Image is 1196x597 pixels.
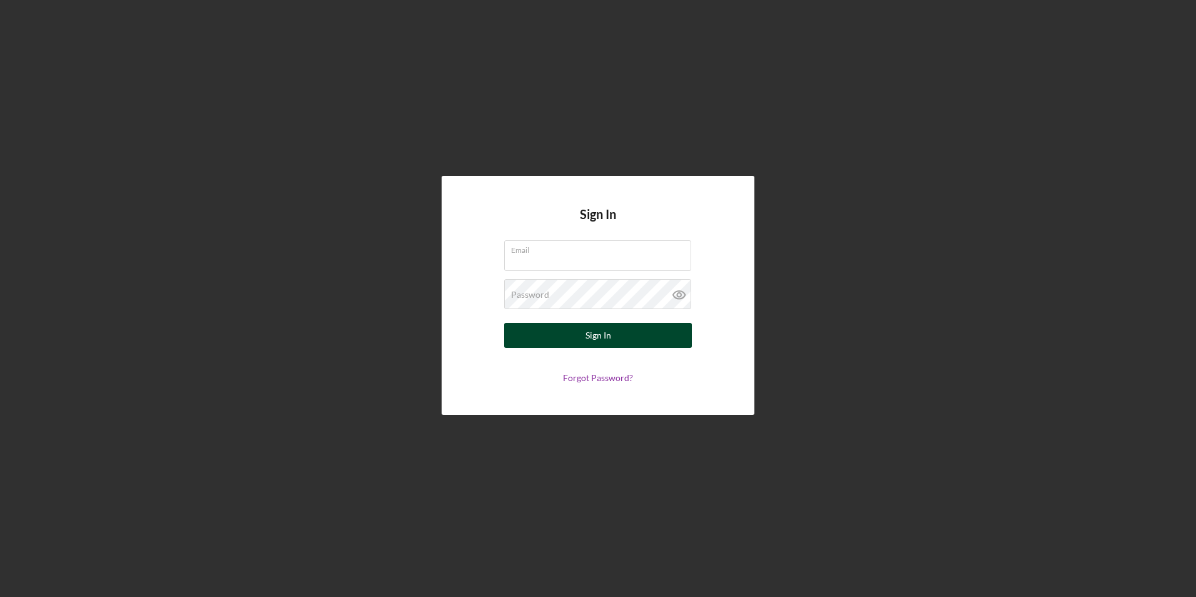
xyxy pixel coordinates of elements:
h4: Sign In [580,207,616,240]
button: Sign In [504,323,692,348]
div: Sign In [585,323,611,348]
label: Email [511,241,691,255]
label: Password [511,290,549,300]
a: Forgot Password? [563,372,633,383]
